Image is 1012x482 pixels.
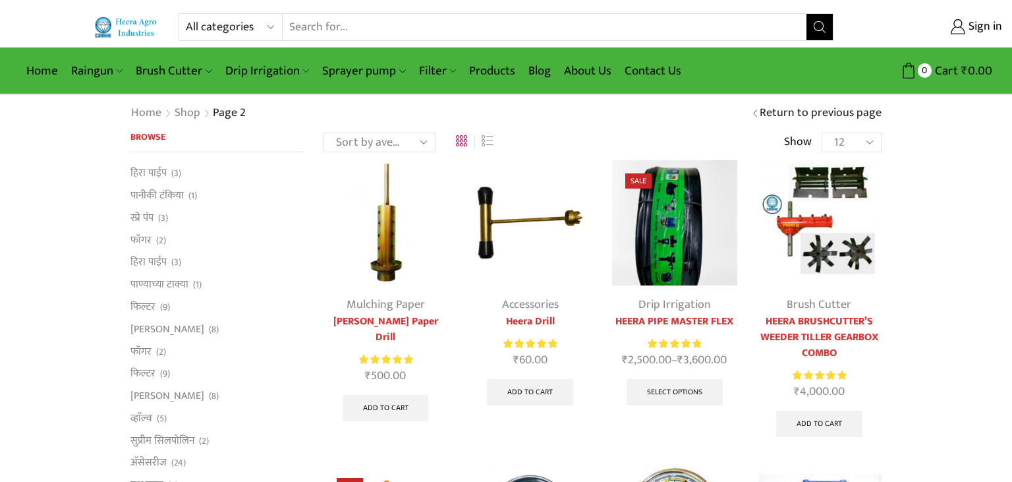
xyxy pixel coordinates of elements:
a: पानीकी टंकिया [130,185,184,207]
a: हिरा पाईप [130,251,167,274]
a: Brush Cutter [129,55,218,86]
img: Heera Drill [468,160,592,285]
span: ₹ [794,382,800,402]
span: (2) [156,234,166,247]
span: Rated out of 5 [648,337,701,351]
span: ₹ [677,350,683,370]
a: Sprayer pump [316,55,412,86]
span: – [612,351,737,369]
a: फॉगर [130,340,152,363]
a: Drip Irrigation [638,295,711,315]
a: Drip Irrigation [219,55,316,86]
div: Rated 5.00 out of 5 [503,337,557,351]
span: (8) [209,390,219,403]
span: Page 2 [213,103,246,123]
a: स्प्रे पंप [130,206,154,229]
bdi: 2,500.00 [622,350,671,370]
a: Blog [522,55,557,86]
a: फिल्टर [130,295,155,318]
span: (3) [171,256,181,269]
a: About Us [557,55,618,86]
a: Raingun [65,55,129,86]
span: ₹ [365,366,371,386]
a: Mulching Paper [347,295,425,315]
img: Heera Gold Krushi Pipe Black [612,160,737,285]
bdi: 500.00 [365,366,406,386]
a: Select options for “HEERA PIPE MASTER FLEX” [627,379,723,406]
span: (2) [199,435,209,448]
a: Filter [412,55,463,86]
span: (1) [188,189,197,202]
img: Heera Brush Cutter’s Weeder Tiller Gearbox Combo [757,160,882,285]
div: Rated 5.00 out of 5 [648,337,701,351]
span: ₹ [961,61,968,81]
bdi: 3,600.00 [677,350,727,370]
span: 0 [918,63,932,77]
span: (8) [209,323,219,336]
a: [PERSON_NAME] Paper Drill [323,314,448,346]
a: Add to cart: “Heera Drill” [487,379,573,406]
bdi: 0.00 [961,61,992,81]
span: Browse [130,129,165,144]
select: Shop order [323,133,436,152]
bdi: 60.00 [513,350,548,370]
a: HEERA BRUSHCUTTER’S WEEDER TILLER GEARBOX COMBO [757,314,882,361]
span: (24) [171,456,186,469]
span: (3) [158,212,168,225]
input: Search for... [283,14,806,40]
span: Sale [625,173,652,189]
div: Rated 5.00 out of 5 [793,369,846,382]
span: Rated out of 5 [503,337,557,351]
a: अ‍ॅसेसरीज [130,452,167,474]
span: (9) [160,367,170,380]
a: Add to cart: “Heera Mulching Paper Drill” [343,395,429,421]
span: Show [784,134,812,151]
a: सुप्रीम सिलपोलिन [130,429,194,452]
a: Products [463,55,522,86]
div: Rated 5.00 out of 5 [359,353,412,367]
span: ₹ [513,350,519,370]
a: Home [130,105,162,122]
a: 0 Cart ₹0.00 [847,59,992,83]
a: HEERA PIPE MASTER FLEX [612,314,737,330]
a: [PERSON_NAME] [130,385,204,407]
span: ₹ [622,350,628,370]
a: Sign in [853,15,1002,39]
a: Return to previous page [760,105,882,122]
a: Contact Us [618,55,688,86]
a: Heera Drill [468,314,592,330]
span: Sign in [965,18,1002,36]
a: [PERSON_NAME] [130,318,204,340]
button: Search button [806,14,833,40]
span: Rated out of 5 [793,369,846,382]
a: Accessories [502,295,559,315]
a: व्हाॅल्व [130,407,152,429]
bdi: 4,000.00 [794,382,845,402]
a: हिरा पाईप [130,166,167,184]
nav: Breadcrumb [130,105,248,122]
a: पाण्याच्या टाक्या [130,274,188,296]
span: (9) [160,301,170,314]
a: Add to cart: “HEERA BRUSHCUTTER'S WEEDER TILLER GEARBOX COMBO” [776,411,862,437]
span: (1) [193,278,202,291]
a: Home [20,55,65,86]
a: फॉगर [130,229,152,251]
span: Cart [932,62,958,80]
a: फिल्टर [130,363,155,385]
a: Brush Cutter [787,295,851,315]
a: Shop [174,105,201,122]
img: Heera Mulching Paper Drill [323,160,448,285]
span: (5) [157,412,167,425]
span: (2) [156,346,166,359]
span: Rated out of 5 [359,353,412,367]
span: (3) [171,167,181,180]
